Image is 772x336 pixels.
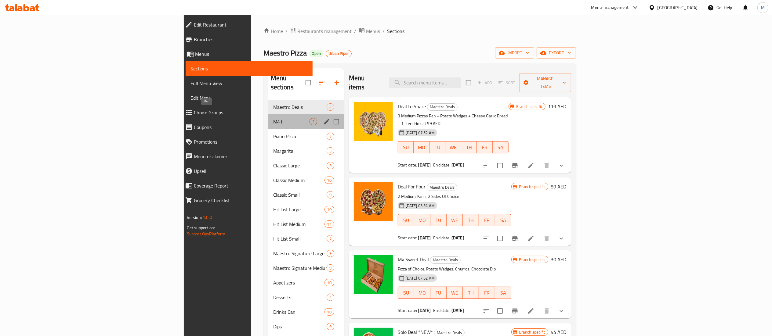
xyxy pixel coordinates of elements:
a: Promotions [180,134,313,149]
span: M [761,4,765,11]
button: TH [463,214,479,226]
div: items [327,323,334,330]
span: SU [400,288,412,297]
p: 2 Medium Pan + 2 Sides Of Choice [398,193,511,200]
span: End date: [433,161,451,169]
div: items [327,294,334,301]
span: SU [400,143,411,152]
span: 3 [327,148,334,154]
span: MO [417,288,428,297]
a: Menu disclaimer [180,149,313,164]
svg: Show Choices [558,235,565,242]
span: Maestro Deals [273,103,327,111]
span: 9 [327,324,334,330]
span: Classic Medium [273,177,324,184]
span: Select section [462,76,475,89]
a: Edit menu item [527,162,535,169]
a: Menus [180,47,313,61]
span: Branches [194,36,308,43]
span: TH [465,216,477,225]
span: Dips [273,323,327,330]
span: 4 [327,104,334,110]
span: [DATE] 07:52 AM [403,275,437,281]
span: Appetizers [273,279,324,286]
span: Desserts [273,294,327,301]
span: Maestro Signature Large [273,250,327,257]
b: [DATE] [418,306,431,314]
span: Drinks Can [273,308,324,316]
span: FR [481,288,493,297]
span: 1.0.0 [203,213,212,221]
span: TH [465,288,477,297]
span: TH [464,143,475,152]
span: Piano Pizza [273,133,327,140]
span: My Sweet Deal [398,255,429,264]
span: import [500,49,529,57]
button: SU [398,287,414,299]
div: Maestro Deals [430,256,461,264]
span: Menus [366,27,380,35]
span: SU [400,216,412,225]
span: Choice Groups [194,109,308,116]
span: Hit List Large [273,206,324,213]
p: 3 Medium Pizzas Pan + Potato Wedges + Cheesy Garlic Bread + 1 liter drink at 99 AED [398,112,509,127]
span: Classic Large [273,162,327,169]
button: TU [429,141,445,153]
span: Urban Piper [326,51,351,56]
span: Coupons [194,123,308,131]
input: search [389,77,461,88]
span: Hit List Medium [273,220,324,228]
span: Open [309,51,323,56]
span: export [542,49,571,57]
div: items [324,308,334,316]
div: M412edit [268,114,344,129]
span: 9 [327,265,334,271]
div: items [324,220,334,228]
img: Deal For Four [354,182,393,221]
span: [DATE] 07:52 AM [403,130,437,136]
span: SA [498,288,509,297]
span: Select to update [494,305,506,317]
div: Maestro Deals [427,103,458,111]
nav: breadcrumb [263,27,576,35]
div: items [327,147,334,155]
span: 7 [327,236,334,242]
span: Select all sections [302,76,315,89]
a: Sections [186,61,313,76]
button: import [495,47,534,59]
span: 9 [327,251,334,256]
button: delete [539,231,554,246]
h6: 89 AED [551,182,566,191]
div: Margarita [273,147,327,155]
span: Branch specific [516,184,548,190]
button: Manage items [519,73,571,92]
div: Maestro Deals4 [268,100,344,114]
span: Manage items [524,75,566,90]
a: Coverage Report [180,178,313,193]
span: Menu disclaimer [194,153,308,160]
button: TU [430,287,447,299]
button: delete [539,158,554,173]
span: End date: [433,234,451,242]
div: Hit List Medium11 [268,217,344,231]
span: Upsell [194,167,308,175]
span: 2 [310,119,317,125]
span: Maestro Deals [430,256,460,263]
b: [DATE] [451,161,464,169]
div: Dips9 [268,319,344,334]
a: Choice Groups [180,105,313,120]
button: Branch-specific-item [508,231,522,246]
span: Full Menu View [190,80,308,87]
a: Edit menu item [527,235,535,242]
span: Branch specific [516,257,548,263]
div: [GEOGRAPHIC_DATA] [658,4,698,11]
div: Hit List Small7 [268,231,344,246]
div: Hit List Large10 [268,202,344,217]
